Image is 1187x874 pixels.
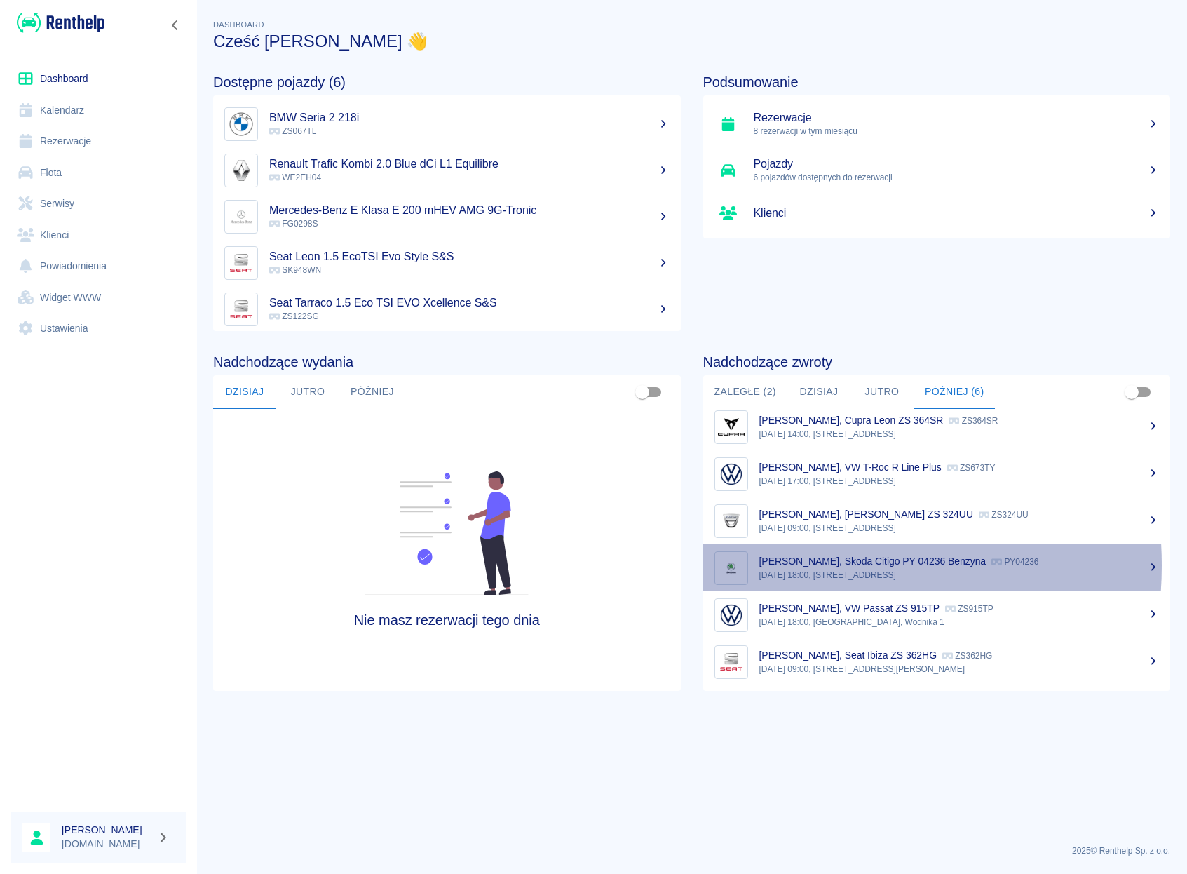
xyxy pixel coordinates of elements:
[787,375,850,409] button: Dzisiaj
[914,375,996,409] button: Później (6)
[718,461,745,488] img: Image
[213,74,681,90] h4: Dostępne pojazdy (6)
[11,11,104,34] a: Renthelp logo
[629,379,656,405] span: Pokaż przypisane tylko do mnie
[759,650,937,661] p: [PERSON_NAME], Seat Ibiza ZS 362HG
[11,282,186,314] a: Widget WWW
[754,125,1160,137] p: 8 rezerwacji w tym miesiącu
[228,111,255,137] img: Image
[703,450,1171,497] a: Image[PERSON_NAME], VW T-Roc R Line Plus ZS673TY[DATE] 17:00, [STREET_ADDRESS]
[269,126,316,136] span: ZS067TL
[213,845,1170,857] p: 2025 © Renthelp Sp. z o.o.
[213,286,681,332] a: ImageSeat Tarraco 1.5 Eco TSI EVO Xcellence S&S ZS122SG
[269,265,321,275] span: SK948WN
[17,11,104,34] img: Renthelp logo
[269,203,670,217] h5: Mercedes-Benz E Klasa E 200 mHEV AMG 9G-Tronic
[759,663,1160,675] p: [DATE] 09:00, [STREET_ADDRESS][PERSON_NAME]
[269,219,318,229] span: FG0298S
[165,16,186,34] button: Zwiń nawigację
[703,194,1171,233] a: Klienci
[942,651,992,661] p: ZS362HG
[213,101,681,147] a: ImageBMW Seria 2 218i ZS067TL
[703,354,1171,370] h4: Nadchodzące zwroty
[754,111,1160,125] h5: Rezerwacje
[703,591,1171,638] a: Image[PERSON_NAME], VW Passat ZS 915TP ZS915TP[DATE] 18:00, [GEOGRAPHIC_DATA], Wodnika 1
[718,508,745,535] img: Image
[11,250,186,282] a: Powiadomienia
[991,557,1038,567] p: PY04236
[269,296,670,310] h5: Seat Tarraco 1.5 Eco TSI EVO Xcellence S&S
[228,250,255,276] img: Image
[703,375,787,409] button: Zaległe (2)
[228,296,255,323] img: Image
[703,403,1171,450] a: Image[PERSON_NAME], Cupra Leon ZS 364SR ZS364SR[DATE] 14:00, [STREET_ADDRESS]
[228,157,255,184] img: Image
[269,157,670,171] h5: Renault Trafic Kombi 2.0 Blue dCi L1 Equilibre
[11,313,186,344] a: Ustawienia
[62,837,151,852] p: [DOMAIN_NAME]
[703,147,1171,194] a: Pojazdy6 pojazdów dostępnych do rezerwacji
[703,638,1171,685] a: Image[PERSON_NAME], Seat Ibiza ZS 362HG ZS362HG[DATE] 09:00, [STREET_ADDRESS][PERSON_NAME]
[213,194,681,240] a: ImageMercedes-Benz E Klasa E 200 mHEV AMG 9G-Tronic FG0298S
[271,612,622,628] h4: Nie masz rezerwacji tego dnia
[759,475,1160,488] p: [DATE] 17:00, [STREET_ADDRESS]
[1118,379,1145,405] span: Pokaż przypisane tylko do mnie
[718,649,745,675] img: Image
[11,157,186,189] a: Flota
[269,250,670,264] h5: Seat Leon 1.5 EcoTSI Evo Style S&S
[269,111,670,125] h5: BMW Seria 2 218i
[11,63,186,95] a: Dashboard
[11,126,186,157] a: Rezerwacje
[703,544,1171,591] a: Image[PERSON_NAME], Skoda Citigo PY 04236 Benzyna PY04236[DATE] 18:00, [STREET_ADDRESS]
[228,203,255,230] img: Image
[11,188,186,220] a: Serwisy
[11,220,186,251] a: Klienci
[718,602,745,628] img: Image
[979,510,1029,520] p: ZS324UU
[759,509,973,520] p: [PERSON_NAME], [PERSON_NAME] ZS 324UU
[339,375,405,409] button: Później
[947,463,996,473] p: ZS673TY
[759,616,1160,628] p: [DATE] 18:00, [GEOGRAPHIC_DATA], Wodnika 1
[703,497,1171,544] a: Image[PERSON_NAME], [PERSON_NAME] ZS 324UU ZS324UU[DATE] 09:00, [STREET_ADDRESS]
[759,415,944,426] p: [PERSON_NAME], Cupra Leon ZS 364SR
[276,375,339,409] button: Jutro
[213,20,264,29] span: Dashboard
[759,428,1160,441] p: [DATE] 14:00, [STREET_ADDRESS]
[213,147,681,194] a: ImageRenault Trafic Kombi 2.0 Blue dCi L1 Equilibre WE2EH04
[703,74,1171,90] h4: Podsumowanie
[754,157,1160,171] h5: Pojazdy
[718,414,745,441] img: Image
[356,471,537,595] img: Fleet
[703,101,1171,147] a: Rezerwacje8 rezerwacji w tym miesiącu
[949,416,998,426] p: ZS364SR
[759,569,1160,581] p: [DATE] 18:00, [STREET_ADDRESS]
[269,173,321,182] span: WE2EH04
[754,206,1160,220] h5: Klienci
[759,522,1160,535] p: [DATE] 09:00, [STREET_ADDRESS]
[754,171,1160,184] p: 6 pojazdów dostępnych do rezerwacji
[213,354,681,370] h4: Nadchodzące wydania
[850,375,914,409] button: Jutro
[269,311,319,321] span: ZS122SG
[11,95,186,126] a: Kalendarz
[213,375,276,409] button: Dzisiaj
[945,604,993,614] p: ZS915TP
[759,462,942,473] p: [PERSON_NAME], VW T-Roc R Line Plus
[718,555,745,581] img: Image
[213,240,681,286] a: ImageSeat Leon 1.5 EcoTSI Evo Style S&S SK948WN
[213,32,1170,51] h3: Cześć [PERSON_NAME] 👋
[759,556,986,567] p: [PERSON_NAME], Skoda Citigo PY 04236 Benzyna
[62,823,151,837] h6: [PERSON_NAME]
[759,603,940,614] p: [PERSON_NAME], VW Passat ZS 915TP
